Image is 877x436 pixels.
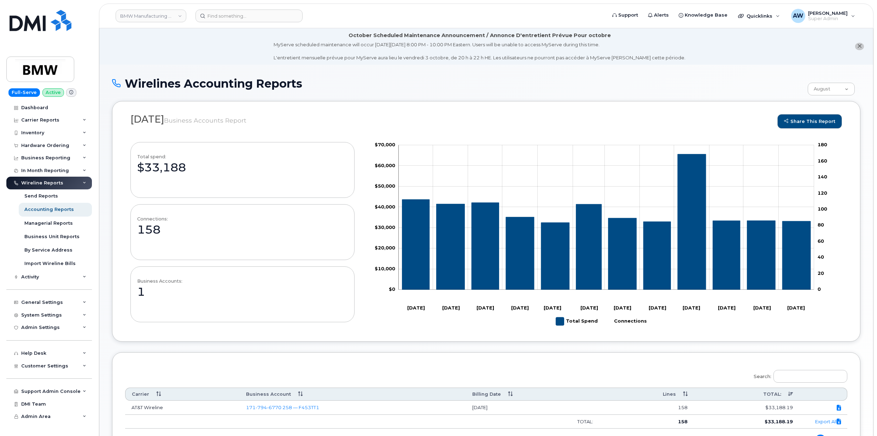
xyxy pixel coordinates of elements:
[818,174,827,180] tspan: 140
[544,305,561,311] tspan: [DATE]
[787,305,805,311] tspan: [DATE]
[375,266,395,271] g: $0
[818,158,827,164] tspan: 160
[375,142,395,148] g: $0
[349,32,611,39] div: October Scheduled Maintenance Announcement / Annonce D'entretient Prévue Pour octobre
[402,154,811,290] g: Total Spend
[604,314,647,328] g: Connections
[137,154,166,159] div: Total spend:
[818,222,824,228] tspan: 80
[649,305,666,311] tspan: [DATE]
[375,224,395,230] tspan: $30,000
[125,401,240,415] td: AT&T Wireline
[765,419,793,424] strong: $33,188.19
[375,266,395,271] tspan: $10,000
[477,305,495,311] tspan: [DATE]
[556,314,647,328] g: Legend
[683,305,701,311] tspan: [DATE]
[389,287,395,292] tspan: $0
[375,204,395,210] g: $0
[556,314,598,328] g: Total Spend
[375,245,395,251] g: $0
[375,142,827,329] g: Chart
[777,114,842,129] a: share this report
[442,305,460,311] tspan: [DATE]
[164,117,246,124] small: Business Accounts Report
[375,183,395,189] g: $0
[375,224,395,230] g: $0
[773,370,847,383] input: Search:
[818,254,824,260] tspan: 40
[818,287,821,292] tspan: 0
[274,41,685,61] div: MyServe scheduled maintenance will occur [DATE][DATE] 8:00 PM - 10:00 PM Eastern. Users will be u...
[580,305,598,311] tspan: [DATE]
[375,163,395,168] g: $0
[246,405,319,410] a: 171-794-6770 258 — F453TT1
[112,77,804,90] h1: Wirelines Accounting Reports
[466,388,600,401] th: Billing Date: activate to sort column ascending
[137,159,186,176] div: $33,188
[784,119,835,124] span: share this report
[694,388,799,401] th: TOTAL:: activate to sort column ascending
[375,204,395,210] tspan: $40,000
[375,163,395,168] tspan: $60,000
[466,415,600,429] td: TOTAL:
[818,238,824,244] tspan: 60
[125,388,240,401] th: Carrier: activate to sort column ascending
[375,245,395,251] tspan: $20,000
[600,388,694,401] th: Lines: activate to sort column ascending
[818,270,824,276] tspan: 20
[137,278,182,284] div: Business Accounts:
[614,305,631,311] tspan: [DATE]
[375,142,395,148] tspan: $70,000
[137,222,160,238] div: 158
[240,388,466,401] th: Business Account: activate to sort column ascending
[818,190,827,196] tspan: 120
[815,419,841,424] a: Export All
[818,142,827,148] tspan: 180
[818,206,827,212] tspan: 100
[511,305,529,311] tspan: [DATE]
[130,114,842,125] h2: [DATE]
[600,401,694,415] td: 158
[375,183,395,189] tspan: $50,000
[137,284,145,300] div: 1
[855,43,864,50] button: close notification
[137,216,168,222] div: Connections:
[754,305,771,311] tspan: [DATE]
[749,365,847,385] label: Search:
[678,419,688,424] strong: 158
[718,305,736,311] tspan: [DATE]
[408,305,425,311] tspan: [DATE]
[466,401,600,415] td: [DATE]
[694,401,799,415] td: $33,188.19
